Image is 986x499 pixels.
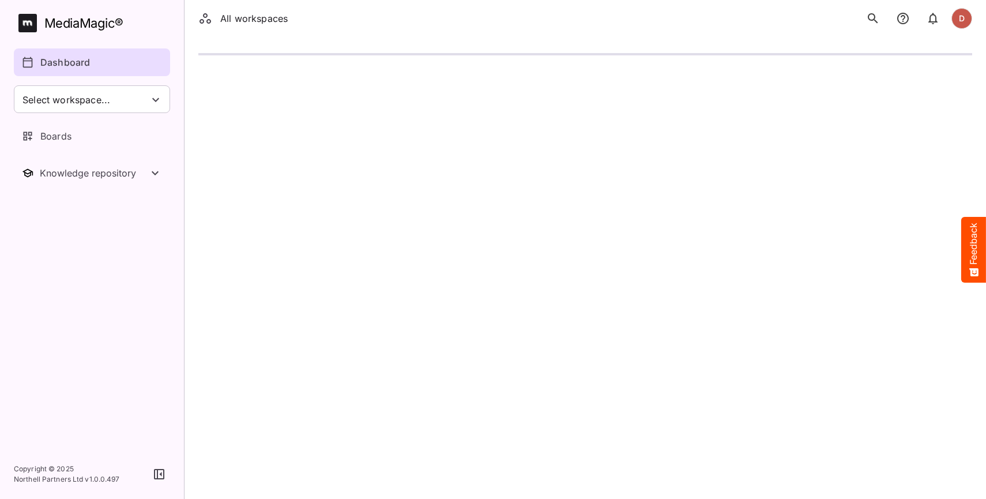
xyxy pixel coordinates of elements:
[951,8,972,29] div: D
[14,464,120,474] p: Copyright © 2025
[921,7,944,30] button: notifications
[14,159,170,187] button: Toggle Knowledge repository
[891,7,915,30] button: notifications
[14,122,170,150] a: Boards
[40,55,90,69] p: Dashboard
[861,7,885,30] button: search
[961,217,986,283] button: Feedback
[18,14,170,32] a: MediaMagic®
[40,167,148,179] div: Knowledge repository
[14,48,170,76] a: Dashboard
[22,93,110,107] span: Select workspace...
[40,129,71,143] p: Boards
[14,159,170,187] nav: Knowledge repository
[44,14,123,33] div: MediaMagic ®
[14,474,120,485] p: Northell Partners Ltd v 1.0.0.497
